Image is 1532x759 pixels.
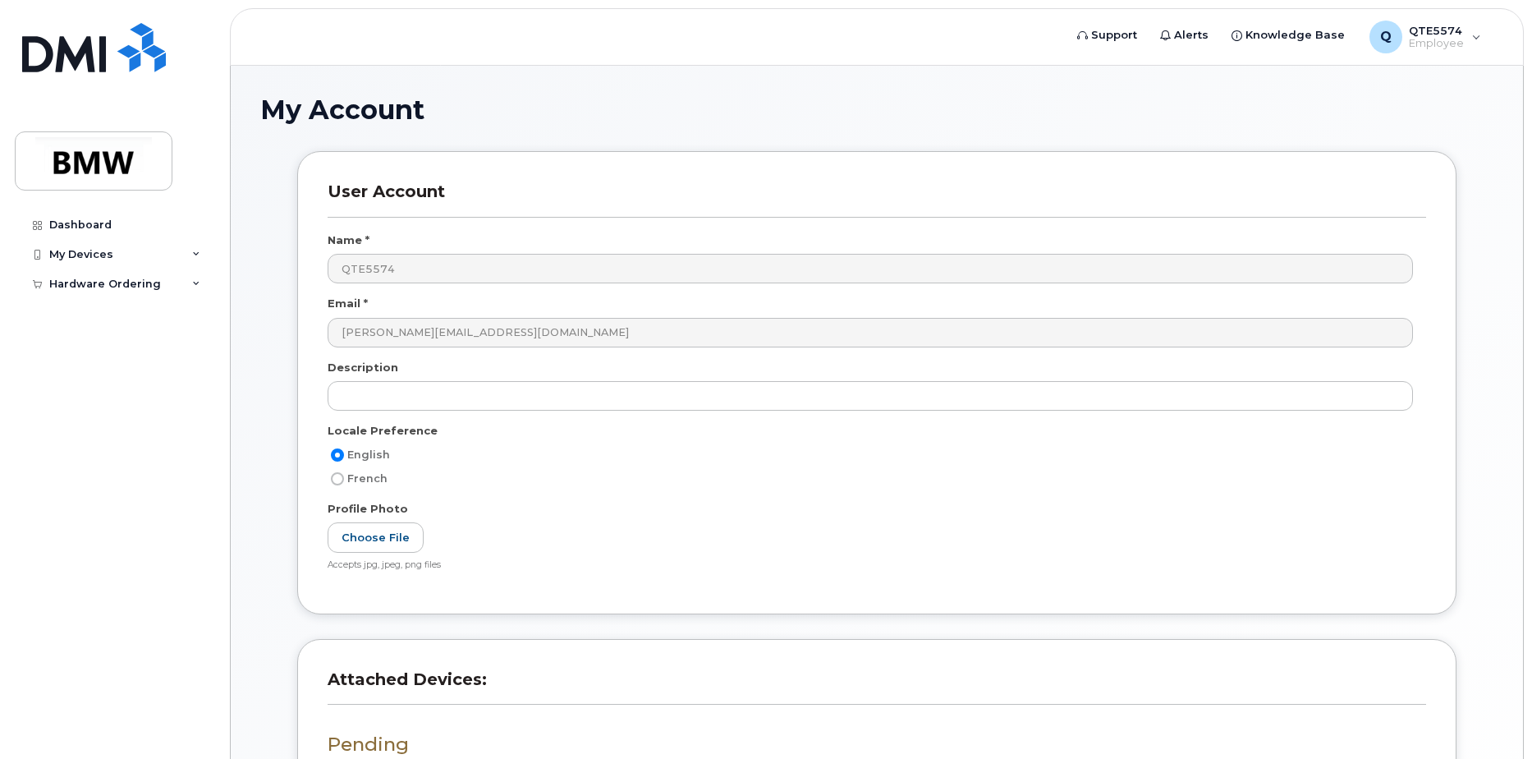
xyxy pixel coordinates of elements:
[331,448,344,462] input: English
[328,669,1426,705] h3: Attached Devices:
[328,182,1426,217] h3: User Account
[347,448,390,461] span: English
[328,522,424,553] label: Choose File
[260,95,1493,124] h1: My Account
[328,423,438,439] label: Locale Preference
[328,232,369,248] label: Name *
[347,472,388,485] span: French
[328,360,398,375] label: Description
[328,559,1413,572] div: Accepts jpg, jpeg, png files
[331,472,344,485] input: French
[328,501,408,517] label: Profile Photo
[328,734,1426,755] h3: Pending
[328,296,368,311] label: Email *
